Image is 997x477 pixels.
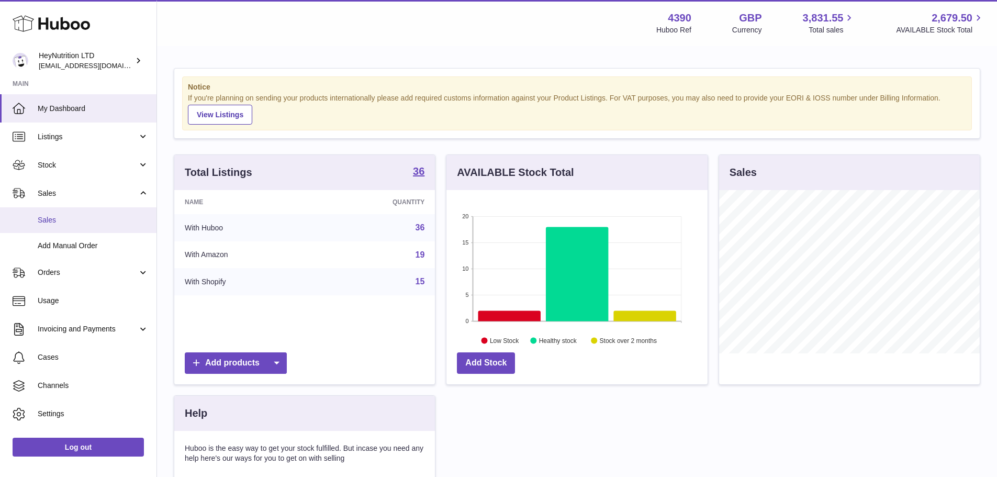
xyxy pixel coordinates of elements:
a: View Listings [188,105,252,125]
span: AVAILABLE Stock Total [896,25,984,35]
span: Channels [38,381,149,391]
strong: Notice [188,82,966,92]
h3: Total Listings [185,165,252,180]
th: Name [174,190,317,214]
text: 15 [463,239,469,246]
span: Sales [38,215,149,225]
span: [EMAIL_ADDRESS][DOMAIN_NAME] [39,61,154,70]
a: 19 [416,250,425,259]
span: My Dashboard [38,104,149,114]
text: Low Stock [490,337,519,344]
text: 5 [466,292,469,298]
span: Invoicing and Payments [38,324,138,334]
text: Stock over 2 months [600,337,657,344]
span: Total sales [809,25,855,35]
strong: GBP [739,11,761,25]
text: 10 [463,265,469,272]
strong: 36 [413,166,424,176]
span: Sales [38,188,138,198]
a: 2,679.50 AVAILABLE Stock Total [896,11,984,35]
h3: AVAILABLE Stock Total [457,165,574,180]
div: Currency [732,25,762,35]
h3: Help [185,406,207,420]
span: 3,831.55 [803,11,844,25]
span: Settings [38,409,149,419]
a: Add products [185,352,287,374]
a: 15 [416,277,425,286]
span: Usage [38,296,149,306]
text: Healthy stock [539,337,577,344]
p: Huboo is the easy way to get your stock fulfilled. But incase you need any help here's our ways f... [185,443,424,463]
h3: Sales [730,165,757,180]
td: With Shopify [174,268,317,295]
a: Add Stock [457,352,515,374]
span: Add Manual Order [38,241,149,251]
span: Orders [38,268,138,278]
text: 0 [466,318,469,324]
span: Listings [38,132,138,142]
span: Stock [38,160,138,170]
td: With Huboo [174,214,317,241]
a: 3,831.55 Total sales [803,11,856,35]
a: Log out [13,438,144,457]
span: Cases [38,352,149,362]
div: If you're planning on sending your products internationally please add required customs informati... [188,93,966,125]
th: Quantity [317,190,435,214]
span: 2,679.50 [932,11,972,25]
strong: 4390 [668,11,691,25]
img: internalAdmin-4390@internal.huboo.com [13,53,28,69]
a: 36 [416,223,425,232]
a: 36 [413,166,424,179]
div: Huboo Ref [656,25,691,35]
div: HeyNutrition LTD [39,51,133,71]
text: 20 [463,213,469,219]
td: With Amazon [174,241,317,269]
